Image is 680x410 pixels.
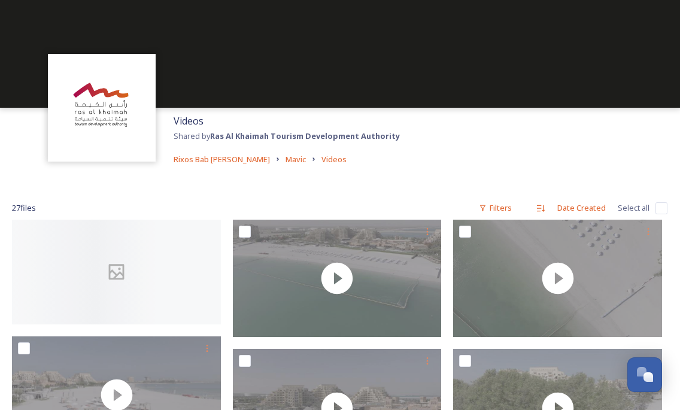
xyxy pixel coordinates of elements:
[233,220,442,337] img: thumbnail
[174,114,204,127] span: Videos
[54,60,150,156] img: Logo_RAKTDA_RGB-01.png
[627,357,662,392] button: Open Chat
[551,196,612,220] div: Date Created
[286,154,306,165] span: Mavic
[12,202,36,214] span: 27 file s
[174,152,270,166] a: Rixos Bab [PERSON_NAME]
[473,196,518,220] div: Filters
[618,202,649,214] span: Select all
[453,220,662,337] img: thumbnail
[174,130,400,141] span: Shared by
[321,154,347,165] span: Videos
[210,130,400,141] strong: Ras Al Khaimah Tourism Development Authority
[321,152,347,166] a: Videos
[174,154,270,165] span: Rixos Bab [PERSON_NAME]
[286,152,306,166] a: Mavic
